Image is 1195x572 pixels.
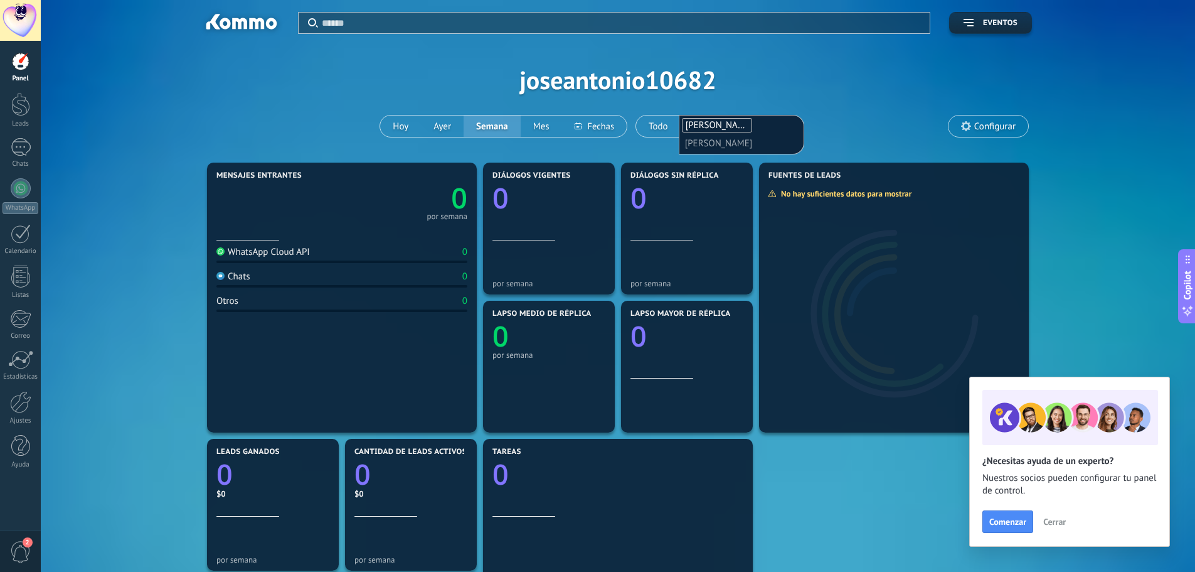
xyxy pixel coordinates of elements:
[462,246,467,258] div: 0
[354,488,467,499] div: $0
[1043,517,1066,526] span: Cerrar
[216,455,233,494] text: 0
[989,517,1026,526] span: Comenzar
[354,555,467,564] div: por semana
[982,510,1033,533] button: Comenzar
[521,116,562,137] button: Mes
[492,317,509,355] text: 0
[3,373,39,381] div: Estadísticas
[983,19,1017,28] span: Eventos
[216,488,329,499] div: $0
[216,171,302,180] span: Mensajes entrantes
[630,171,719,180] span: Diálogos sin réplica
[427,213,467,220] div: por semana
[462,295,467,307] div: 0
[982,455,1157,467] h2: ¿Necesitas ayuda de un experto?
[630,179,647,217] text: 0
[492,179,509,217] text: 0
[3,120,39,128] div: Leads
[1038,512,1071,531] button: Cerrar
[492,455,509,494] text: 0
[768,188,920,199] div: No hay suficientes datos para mostrar
[216,272,225,280] img: Chats
[974,121,1016,132] span: Configurar
[949,12,1032,34] button: Eventos
[630,317,647,355] text: 0
[354,455,371,494] text: 0
[421,116,464,137] button: Ayer
[982,472,1157,497] span: Nuestros socios pueden configurar tu panel de control.
[342,179,467,217] a: 0
[492,350,605,360] div: por semana
[216,247,225,256] img: WhatsApp Cloud API
[3,332,39,340] div: Correo
[630,310,730,318] span: Lapso mayor de réplica
[216,295,238,307] div: Otros
[216,455,329,494] a: 0
[3,291,39,299] div: Listas
[354,455,467,494] a: 0
[23,537,33,548] span: 2
[3,75,39,83] div: Panel
[492,310,592,318] span: Lapso medio de réplica
[462,271,467,283] div: 0
[492,279,605,288] div: por semana
[216,555,329,564] div: por semana
[492,448,521,456] span: Tareas
[492,171,571,180] span: Diálogos vigentes
[464,116,521,137] button: Semana
[686,119,753,131] span: [PERSON_NAME]
[354,448,467,456] span: Cantidad de leads activos
[562,116,627,137] button: Fechas
[1181,271,1194,299] span: Copilot
[3,160,39,168] div: Chats
[216,448,280,456] span: Leads ganados
[380,116,421,137] button: Hoy
[3,461,39,469] div: Ayuda
[768,171,841,180] span: Fuentes de leads
[216,271,250,283] div: Chats
[3,247,39,256] div: Calendario
[681,116,775,137] button: Elija un usuario[PERSON_NAME][PERSON_NAME]
[451,179,467,217] text: 0
[3,417,39,425] div: Ajustes
[3,202,38,214] div: WhatsApp
[216,246,310,258] div: WhatsApp Cloud API
[630,279,743,288] div: por semana
[636,116,681,137] button: Todo
[492,455,743,494] a: 0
